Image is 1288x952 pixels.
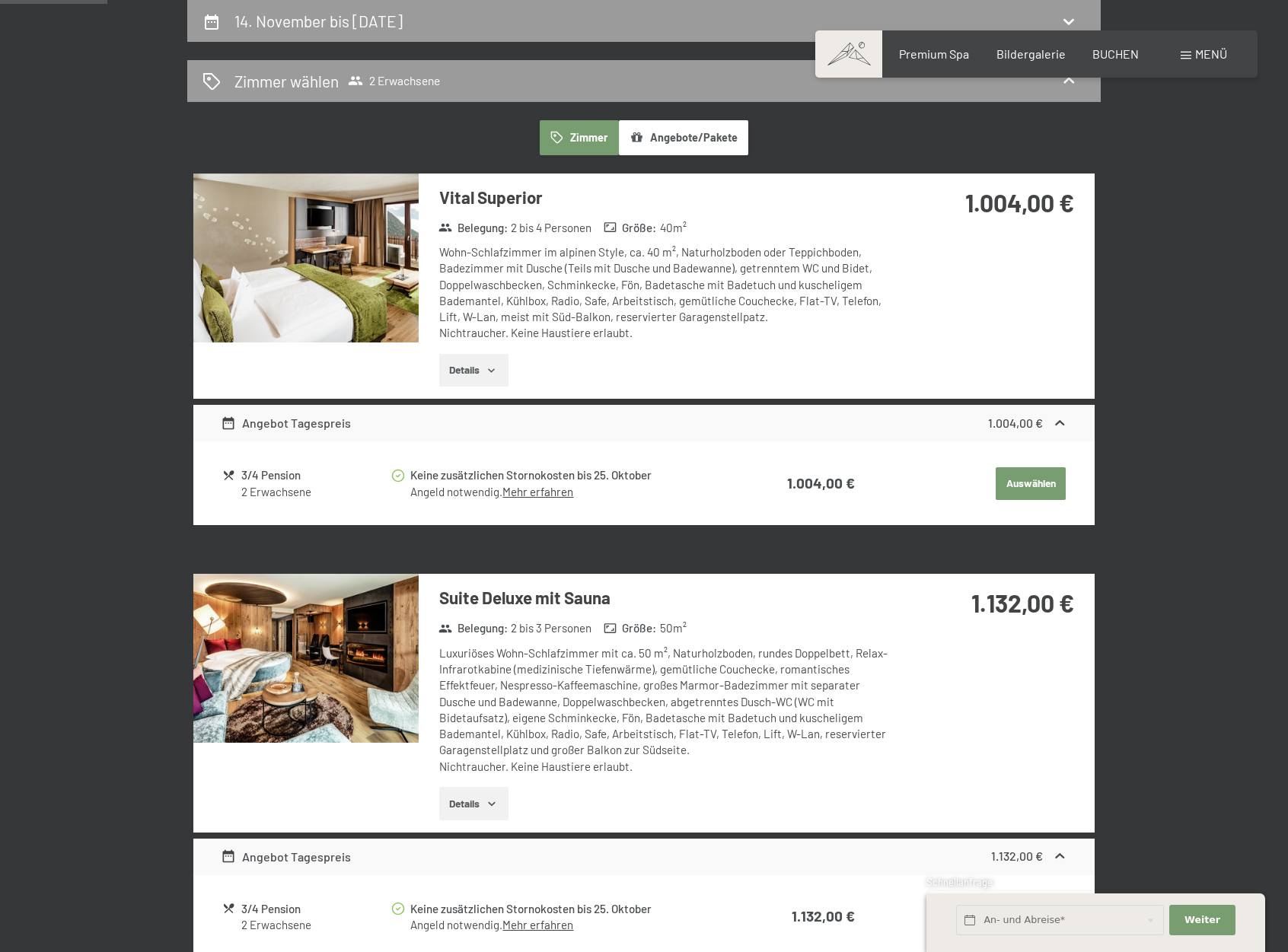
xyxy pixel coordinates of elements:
[193,174,419,342] img: mss_renderimg.php
[971,588,1074,617] strong: 1.132,00 €
[792,907,855,925] strong: 1.132,00 €
[996,46,1066,61] a: Bildergalerie
[511,220,591,236] span: 2 bis 4 Personen
[1184,913,1220,927] span: Weiter
[965,188,1074,217] strong: 1.004,00 €
[1195,46,1227,61] span: Menü
[502,485,573,498] a: Mehr erfahren
[511,620,591,636] span: 2 bis 3 Personen
[439,787,509,820] button: Details
[604,620,657,636] strong: Größe :
[1169,905,1235,936] button: Weiter
[787,474,855,492] strong: 1.004,00 €
[410,466,727,484] div: Keine zusätzlichen Stornokosten bis 25. Oktober
[221,414,352,432] div: Angebot Tagespreis
[410,900,727,918] div: Keine zusätzlichen Stornokosten bis 25. Oktober
[660,220,687,236] span: 40 m²
[234,11,403,30] h2: 14. November bis [DATE]
[410,484,727,500] div: Angeld notwendig.
[439,645,892,775] div: Luxuriöses Wohn-Schlafzimmer mit ca. 50 m², Naturholzboden, rundes Doppelbett, Relax-Infrarotkabi...
[221,848,352,866] div: Angebot Tagespreis
[988,416,1043,430] strong: 1.004,00 €
[193,839,1095,875] div: Angebot Tagespreis1.132,00 €
[540,120,619,155] button: Zimmer
[439,186,892,209] h3: Vital Superior
[439,586,892,610] h3: Suite Deluxe mit Sauna
[193,405,1095,441] div: Angebot Tagespreis1.004,00 €
[439,354,509,387] button: Details
[241,466,390,484] div: 3/4 Pension
[502,918,573,931] a: Mehr erfahren
[241,484,390,500] div: 2 Erwachsene
[439,244,892,342] div: Wohn-Schlafzimmer im alpinen Style, ca. 40 m², Naturholzboden oder Teppichboden, Badezimmer mit D...
[193,574,419,743] img: mss_renderimg.php
[348,73,440,88] span: 2 Erwachsene
[241,917,390,933] div: 2 Erwachsene
[996,467,1066,501] button: Auswählen
[604,220,657,236] strong: Größe :
[926,876,993,888] span: Schnellanfrage
[619,120,748,155] button: Angebote/Pakete
[410,917,727,933] div: Angeld notwendig.
[438,220,508,236] strong: Belegung :
[991,849,1043,863] strong: 1.132,00 €
[1092,46,1139,61] a: BUCHEN
[438,620,508,636] strong: Belegung :
[899,46,969,61] a: Premium Spa
[234,70,339,92] h2: Zimmer wählen
[241,900,390,918] div: 3/4 Pension
[660,620,687,636] span: 50 m²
